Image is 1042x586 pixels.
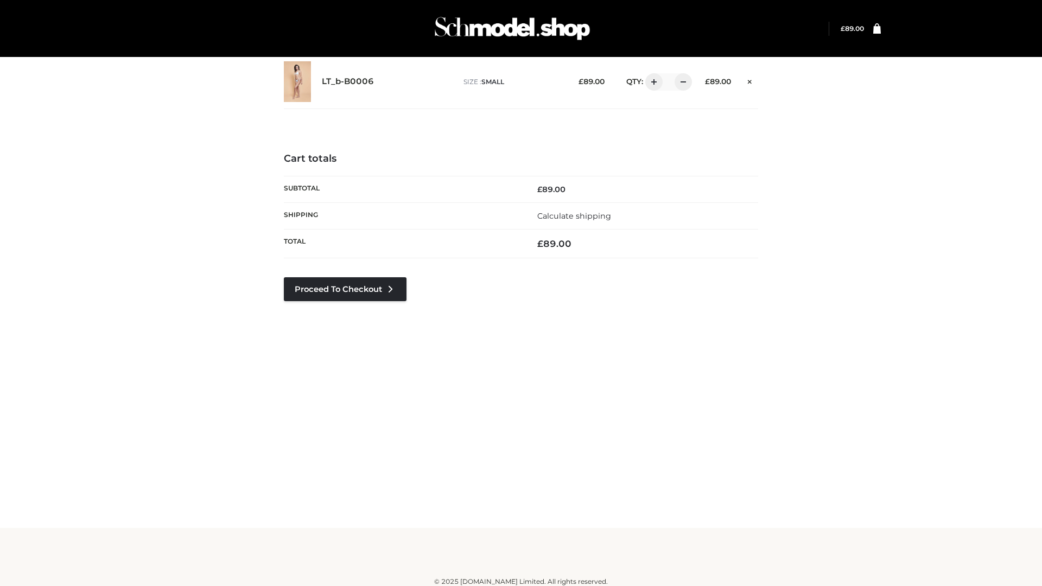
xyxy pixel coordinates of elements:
bdi: 89.00 [841,24,864,33]
div: QTY: [615,73,688,91]
span: £ [537,184,542,194]
p: size : [463,77,562,87]
span: £ [841,24,845,33]
span: SMALL [481,78,504,86]
bdi: 89.00 [705,77,731,86]
span: £ [579,77,583,86]
a: £89.00 [841,24,864,33]
a: Proceed to Checkout [284,277,406,301]
a: Calculate shipping [537,211,611,221]
img: Schmodel Admin 964 [431,7,594,50]
a: LT_b-B0006 [322,77,374,87]
th: Shipping [284,202,521,229]
a: Remove this item [742,73,758,87]
bdi: 89.00 [537,184,566,194]
span: £ [705,77,710,86]
bdi: 89.00 [537,238,571,249]
span: £ [537,238,543,249]
th: Total [284,230,521,258]
th: Subtotal [284,176,521,202]
bdi: 89.00 [579,77,605,86]
h4: Cart totals [284,153,758,165]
